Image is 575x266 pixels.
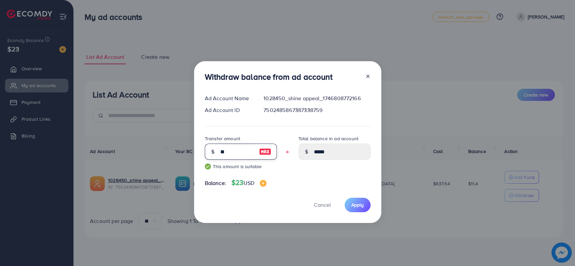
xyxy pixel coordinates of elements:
[199,94,258,102] div: Ad Account Name
[231,179,266,187] h4: $23
[259,148,271,156] img: image
[199,106,258,114] div: Ad Account ID
[244,179,254,187] span: USD
[205,163,277,170] small: This amount is suitable
[258,106,376,114] div: 7502485867387338759
[205,163,211,169] img: guide
[351,201,364,208] span: Apply
[205,72,332,82] h3: Withdraw balance from ad account
[258,94,376,102] div: 1028450_shine appeal_1746808772166
[205,135,240,142] label: Transfer amount
[260,180,266,187] img: image
[306,198,339,212] button: Cancel
[345,198,371,212] button: Apply
[205,179,226,187] span: Balance:
[314,201,331,208] span: Cancel
[298,135,358,142] label: Total balance in ad account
